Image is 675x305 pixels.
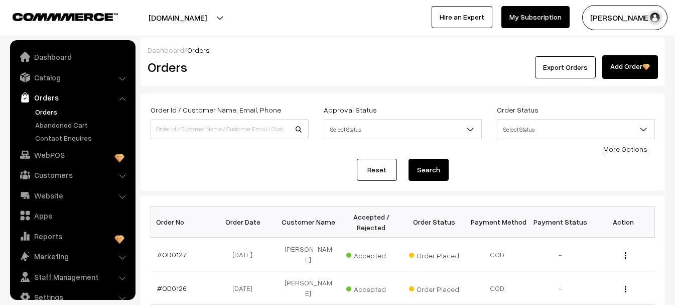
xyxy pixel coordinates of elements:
span: Accepted [346,281,396,294]
label: Order Status [497,105,538,115]
span: Select Status [324,119,482,139]
a: Customers [13,166,132,184]
td: COD [466,271,529,305]
a: Dashboard [148,46,184,54]
a: COMMMERCE [13,10,100,22]
span: Select Status [497,121,654,138]
a: Reports [13,227,132,245]
a: Hire an Expert [432,6,492,28]
a: More Options [603,145,647,153]
a: Orders [33,107,132,117]
a: Apps [13,207,132,225]
th: Payment Status [529,207,592,238]
img: Menu [625,286,626,292]
a: Orders [13,88,132,107]
td: - [529,238,592,271]
a: Dashboard [13,48,132,66]
span: Orders [187,46,210,54]
a: Contact Enquires [33,133,132,143]
th: Payment Method [466,207,529,238]
td: [PERSON_NAME] [277,238,340,271]
div: / [148,45,658,55]
th: Accepted / Rejected [340,207,403,238]
a: Abandoned Cart [33,120,132,130]
a: Reset [357,159,397,181]
img: Menu [625,252,626,259]
th: Order Date [214,207,277,238]
td: [DATE] [214,271,277,305]
td: [DATE] [214,238,277,271]
a: Website [13,186,132,205]
td: [PERSON_NAME] [277,271,340,305]
input: Order Id / Customer Name / Customer Email / Customer Phone [151,119,309,139]
td: COD [466,238,529,271]
a: Staff Management [13,268,132,286]
a: Catalog [13,68,132,86]
a: #OD0127 [157,250,187,259]
span: Order Placed [409,248,459,261]
button: Export Orders [535,56,596,78]
img: user [647,10,662,25]
img: COMMMERCE [13,13,118,21]
a: Add Order [602,55,658,79]
td: - [529,271,592,305]
span: Select Status [324,121,481,138]
label: Order Id / Customer Name, Email, Phone [151,105,281,115]
span: Accepted [346,248,396,261]
th: Customer Name [277,207,340,238]
button: Search [409,159,449,181]
button: [PERSON_NAME] [582,5,667,30]
span: Select Status [497,119,655,139]
th: Order No [151,207,214,238]
span: Order Placed [409,281,459,294]
label: Approval Status [324,105,377,115]
a: WebPOS [13,146,132,164]
th: Action [592,207,655,238]
a: #OD0126 [157,284,187,292]
button: [DOMAIN_NAME] [113,5,242,30]
h2: Orders [148,59,308,75]
th: Order Status [403,207,466,238]
a: Marketing [13,247,132,265]
a: My Subscription [501,6,570,28]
